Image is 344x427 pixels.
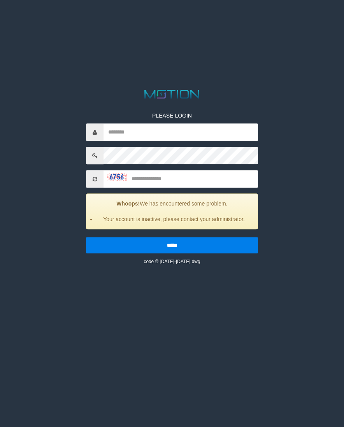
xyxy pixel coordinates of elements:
[96,216,252,223] li: Your account is inactive, please contact your administrator.
[116,201,140,207] strong: Whoops!
[86,194,258,230] div: We has encountered some problem.
[107,173,127,181] img: captcha
[86,112,258,120] p: PLEASE LOGIN
[144,259,200,265] small: code © [DATE]-[DATE] dwg
[142,88,202,100] img: MOTION_logo.png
